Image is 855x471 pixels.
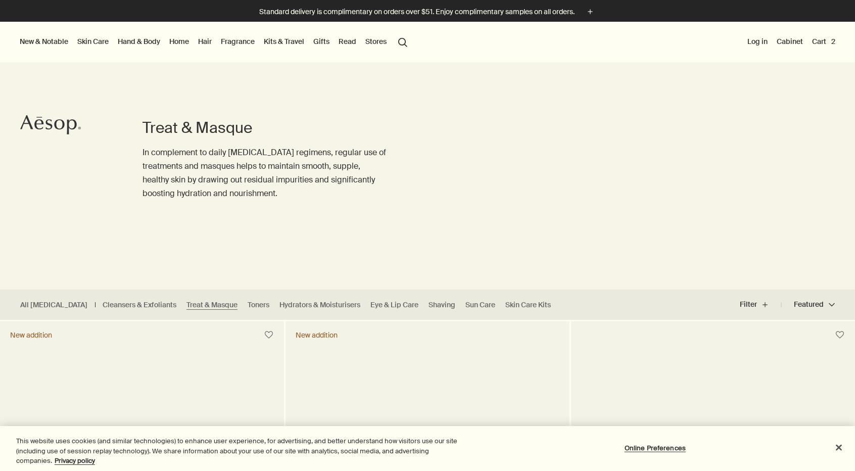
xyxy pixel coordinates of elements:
a: Home [167,35,191,48]
button: Save to cabinet [831,326,849,344]
p: In complement to daily [MEDICAL_DATA] regimens, regular use of treatments and masques helps to ma... [142,146,387,201]
svg: Aesop [20,115,81,135]
a: Cleansers & Exfoliants [103,300,176,310]
button: Open search [394,32,412,51]
button: Stores [363,35,389,48]
a: Eye & Lip Care [370,300,418,310]
nav: primary [18,22,412,62]
a: Cabinet [775,35,805,48]
a: Gifts [311,35,331,48]
button: Online Preferences, Opens the preference center dialog [624,438,687,458]
button: Close [828,436,850,458]
a: Aesop [18,112,83,140]
a: All [MEDICAL_DATA] [20,300,87,310]
a: Treat & Masque [186,300,238,310]
button: Log in [745,35,770,48]
a: Kits & Travel [262,35,306,48]
a: Read [337,35,358,48]
a: Toners [248,300,269,310]
nav: supplementary [745,22,837,62]
button: Filter [740,293,781,317]
button: Cart2 [810,35,837,48]
a: Skin Care [75,35,111,48]
button: Featured [781,293,835,317]
a: Sun Care [465,300,495,310]
a: Hydrators & Moisturisers [279,300,360,310]
a: Hand & Body [116,35,162,48]
a: Hair [196,35,214,48]
div: This website uses cookies (and similar technologies) to enhance user experience, for advertising,... [16,436,470,466]
button: Standard delivery is complimentary on orders over $51. Enjoy complimentary samples on all orders. [259,6,596,18]
button: New & Notable [18,35,70,48]
div: New addition [10,331,52,340]
a: Skin Care Kits [505,300,551,310]
a: Shaving [429,300,455,310]
div: New addition [296,331,338,340]
p: Standard delivery is complimentary on orders over $51. Enjoy complimentary samples on all orders. [259,7,575,17]
h1: Treat & Masque [142,118,387,138]
a: Fragrance [219,35,257,48]
button: Save to cabinet [260,326,278,344]
a: More information about your privacy, opens in a new tab [55,456,95,465]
